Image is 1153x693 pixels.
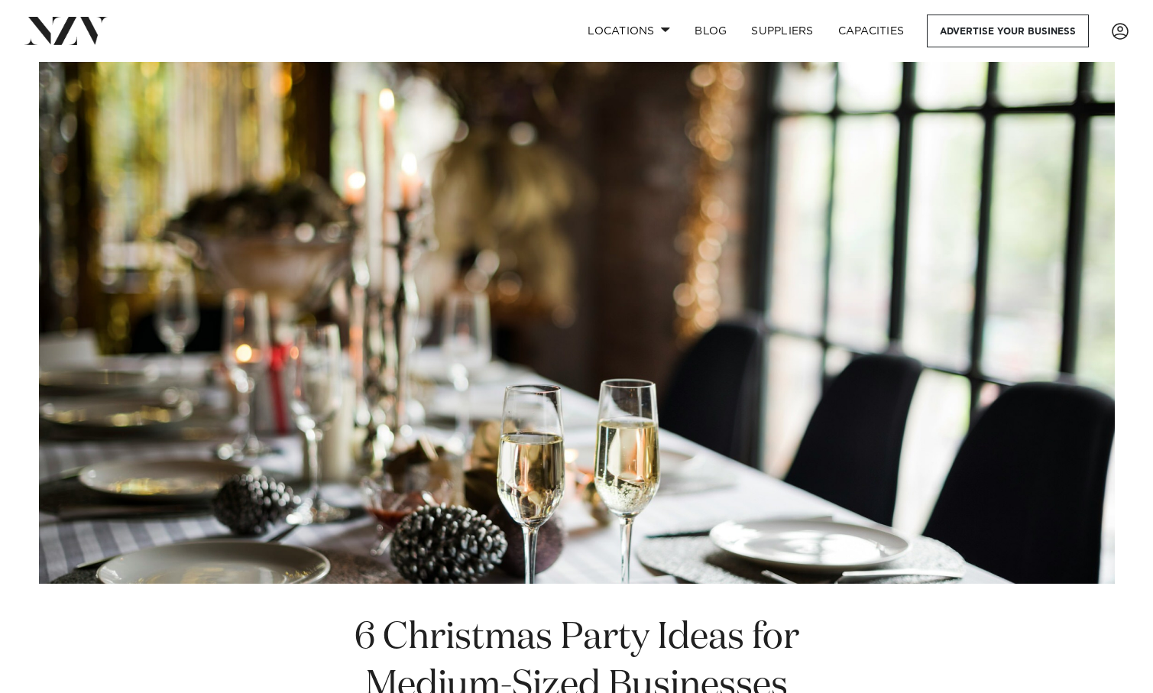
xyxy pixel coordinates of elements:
a: SUPPLIERS [739,15,825,47]
a: Advertise your business [927,15,1089,47]
a: Locations [575,15,682,47]
img: 6 Christmas Party Ideas for Medium-Sized Businesses [39,62,1115,584]
a: BLOG [682,15,739,47]
a: Capacities [826,15,917,47]
img: nzv-logo.png [24,17,108,44]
